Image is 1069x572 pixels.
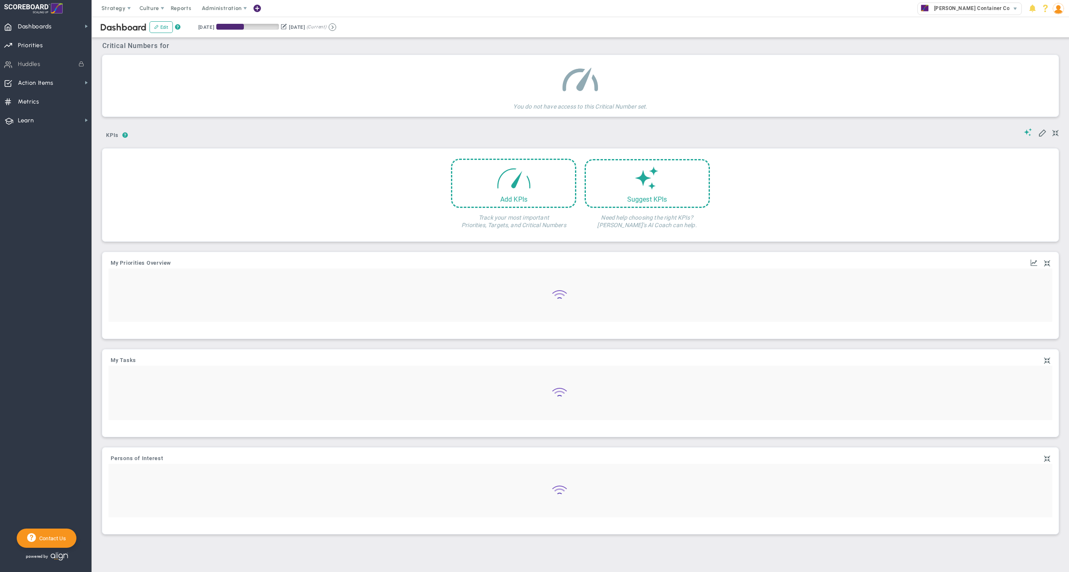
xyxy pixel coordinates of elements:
div: Period Progress: 44% Day 22 of 49 with 27 remaining. [216,24,279,30]
h4: You do not have access to this Critical Number set. [513,97,647,110]
button: Edit [149,21,173,33]
button: Persons of Interest [111,456,163,462]
h4: Track your most important Priorities, Targets, and Critical Numbers [451,208,576,229]
span: Learn [18,112,34,129]
h4: Need help choosing the right KPIs? [PERSON_NAME]'s AI Coach can help. [585,208,710,229]
button: My Priorities Overview [111,260,171,267]
span: Action Items [18,74,53,92]
span: Suggestions (AI Feature) [1024,128,1032,136]
span: (Current) [307,23,327,31]
button: KPIs [102,129,122,143]
span: Dashboard [100,22,147,33]
div: Powered by Align [17,550,103,563]
span: Huddles [18,56,41,73]
span: Priorities [18,37,43,54]
span: Strategy [101,5,126,11]
div: [DATE] [289,23,305,31]
span: Critical Numbers for [102,42,172,50]
span: Metrics [18,93,39,111]
span: [PERSON_NAME] Container Corporation [930,3,1033,14]
span: Edit My KPIs [1038,128,1046,137]
span: KPIs [102,129,122,142]
button: Go to next period [329,23,336,31]
div: Suggest KPIs [586,195,709,203]
span: Culture [139,5,159,11]
span: Administration [202,5,241,11]
a: My Tasks [111,357,136,364]
span: Contact Us [36,535,66,542]
div: Edit Persons of Interest [1044,454,1050,464]
div: [DATE] [198,23,214,31]
span: select [1009,3,1021,15]
img: 33450.Company.photo [920,3,930,13]
span: My Tasks [111,357,136,363]
span: Dashboards [18,18,52,35]
img: 208711.Person.photo [1053,3,1064,14]
span: My Priorities Overview [111,260,171,266]
div: Add KPIs [452,195,575,203]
